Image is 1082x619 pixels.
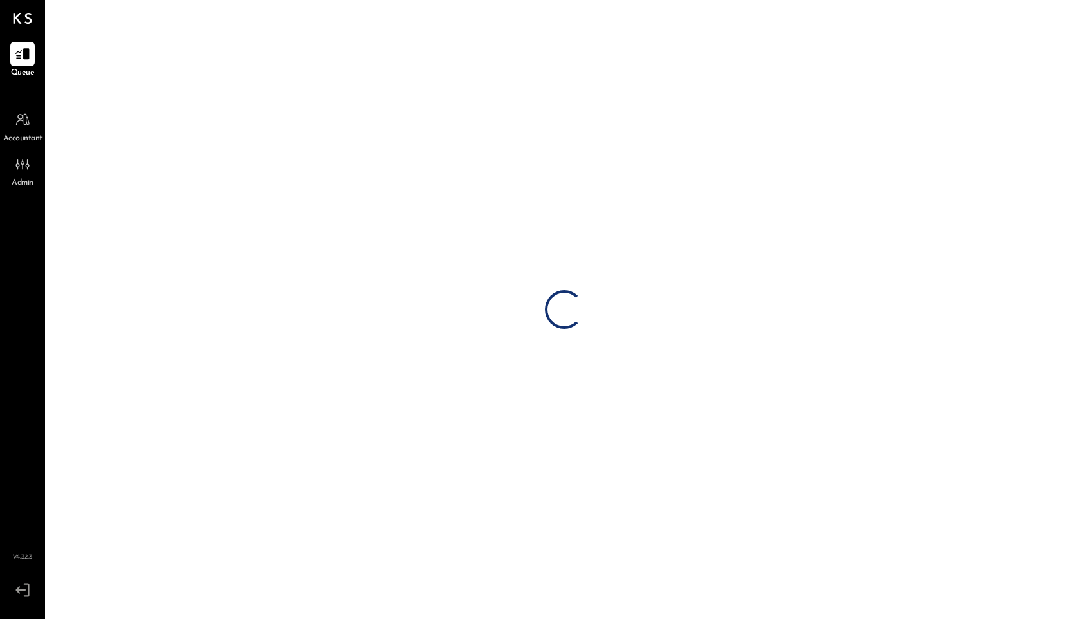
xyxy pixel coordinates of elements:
a: Queue [1,42,44,79]
span: Admin [12,178,33,189]
span: Queue [11,68,35,79]
a: Accountant [1,107,44,145]
a: Admin [1,152,44,189]
span: Accountant [3,133,43,145]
